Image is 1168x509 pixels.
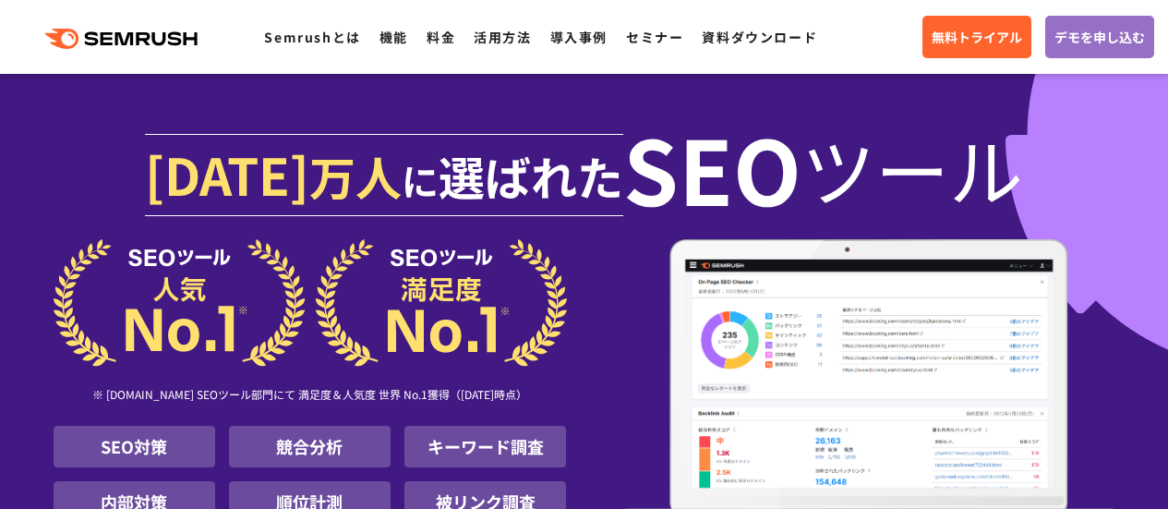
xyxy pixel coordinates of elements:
span: 選ばれた [439,142,623,209]
li: 競合分析 [229,426,391,467]
a: 無料トライアル [922,16,1031,58]
a: 資料ダウンロード [702,28,817,46]
span: [DATE] [145,137,309,211]
a: セミナー [626,28,683,46]
span: SEO [623,131,801,205]
li: キーワード調査 [404,426,566,467]
a: 料金 [427,28,455,46]
a: 導入事例 [550,28,608,46]
div: ※ [DOMAIN_NAME] SEOツール部門にて 満足度＆人気度 世界 No.1獲得（[DATE]時点） [54,367,567,426]
a: 機能 [379,28,408,46]
a: 活用方法 [474,28,531,46]
span: ツール [801,131,1023,205]
a: Semrushとは [264,28,360,46]
li: SEO対策 [54,426,215,467]
span: デモを申し込む [1054,27,1145,47]
span: 無料トライアル [932,27,1022,47]
a: デモを申し込む [1045,16,1154,58]
span: 万人 [309,142,402,209]
span: に [402,153,439,207]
